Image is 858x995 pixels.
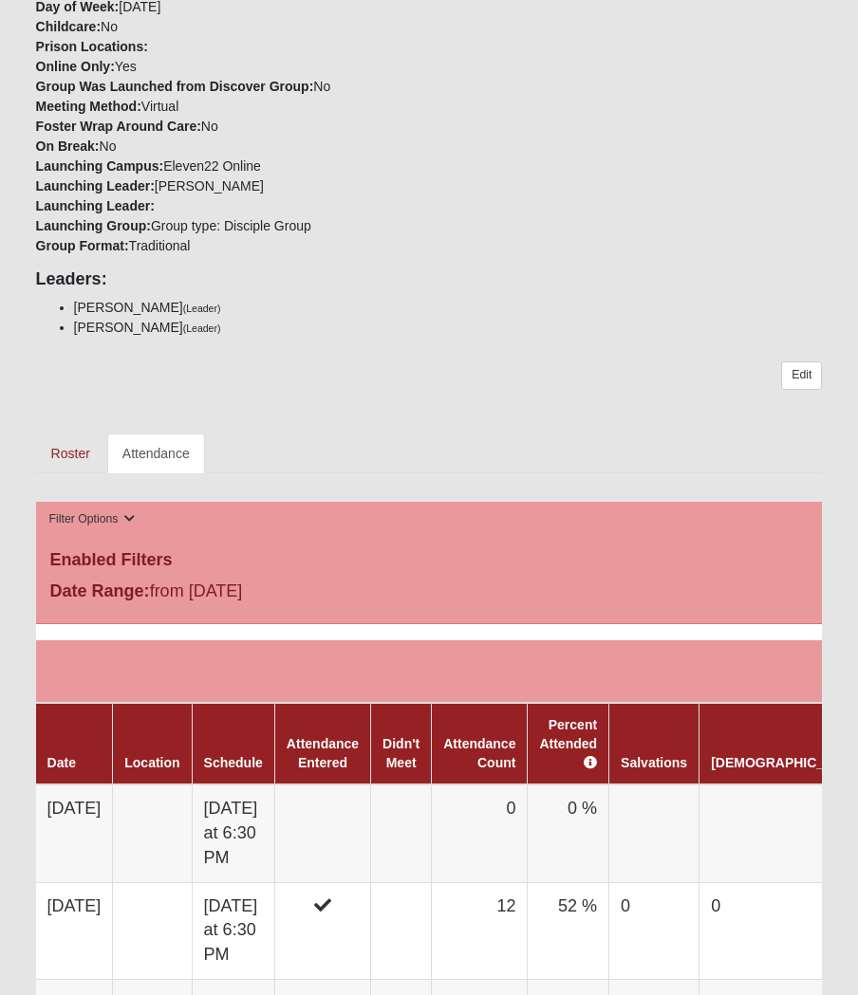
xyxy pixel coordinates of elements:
[36,158,164,174] strong: Launching Campus:
[36,99,141,114] strong: Meeting Method:
[36,59,115,74] strong: Online Only:
[443,736,515,770] a: Attendance Count
[528,784,609,882] td: 0 %
[432,784,528,882] td: 0
[609,703,699,784] th: Salvations
[36,579,823,609] div: from [DATE]
[192,784,274,882] td: [DATE] at 6:30 PM
[36,39,148,54] strong: Prison Locations:
[36,198,155,213] strong: Launching Leader:
[36,433,105,473] a: Roster
[36,238,129,253] strong: Group Format:
[36,178,155,193] strong: Launching Leader:
[192,882,274,979] td: [DATE] at 6:30 PM
[36,19,101,34] strong: Childcare:
[539,717,597,770] a: Percent Attended
[36,79,314,94] strong: Group Was Launched from Discover Group:
[382,736,420,770] a: Didn't Meet
[36,784,113,882] td: [DATE]
[36,138,100,154] strong: On Break:
[183,322,221,334] small: (Leader)
[50,579,150,604] label: Date Range:
[74,318,823,338] li: [PERSON_NAME]
[183,303,221,314] small: (Leader)
[50,550,809,571] h4: Enabled Filters
[287,736,359,770] a: Attendance Entered
[36,119,201,134] strong: Foster Wrap Around Care:
[47,755,76,770] a: Date
[36,882,113,979] td: [DATE]
[44,509,141,529] button: Filter Options
[36,269,823,290] h4: Leaders:
[432,882,528,979] td: 12
[528,882,609,979] td: 52 %
[204,755,263,770] a: Schedule
[107,433,205,473] a: Attendance
[609,882,699,979] td: 0
[36,218,151,233] strong: Launching Group:
[781,361,822,389] a: Edit
[124,755,179,770] a: Location
[74,298,823,318] li: [PERSON_NAME]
